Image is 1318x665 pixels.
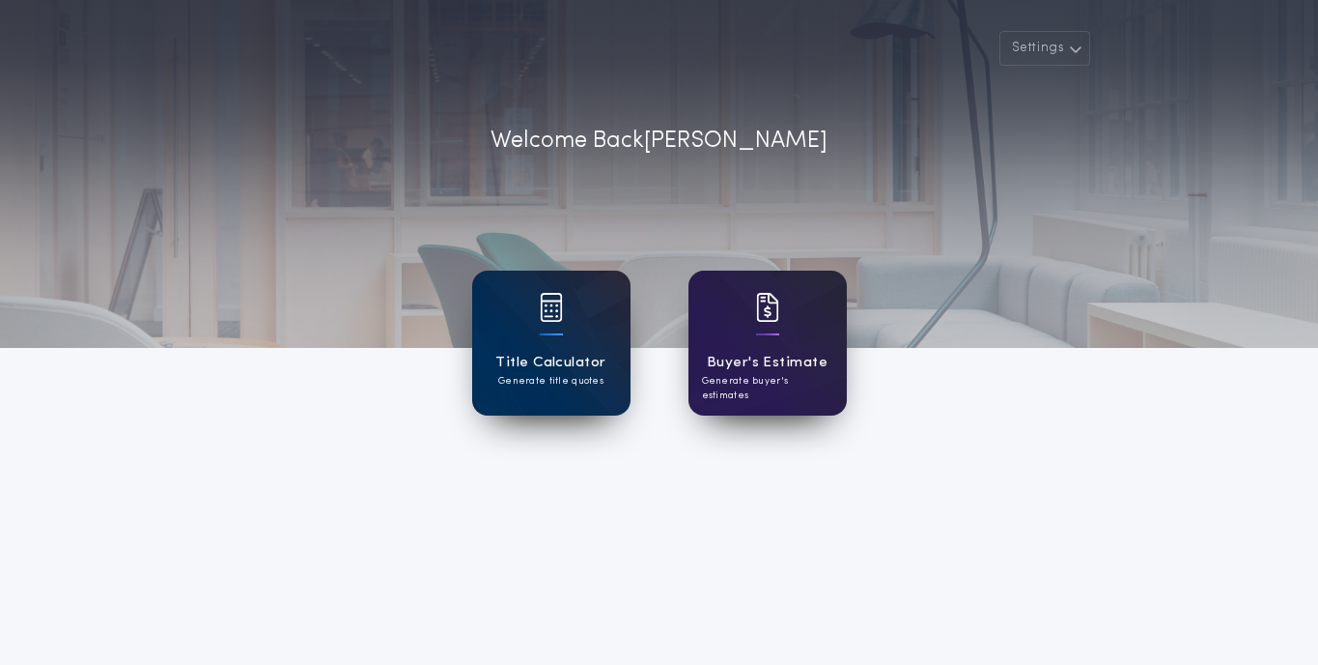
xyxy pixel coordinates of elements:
[491,124,827,159] p: Welcome Back [PERSON_NAME]
[702,374,833,403] p: Generate buyer's estimates
[540,293,563,322] img: card icon
[688,271,847,416] a: card iconBuyer's EstimateGenerate buyer's estimates
[498,374,603,389] p: Generate title quotes
[999,31,1090,66] button: Settings
[707,352,827,374] h1: Buyer's Estimate
[756,293,779,322] img: card icon
[495,352,605,374] h1: Title Calculator
[472,271,631,416] a: card iconTitle CalculatorGenerate title quotes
